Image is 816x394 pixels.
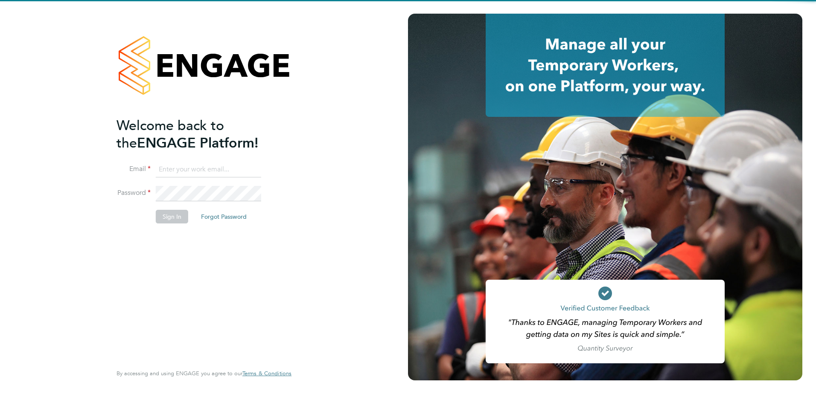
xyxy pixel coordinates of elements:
[117,165,151,174] label: Email
[117,117,283,152] h2: ENGAGE Platform!
[194,210,254,223] button: Forgot Password
[242,370,291,377] span: Terms & Conditions
[156,162,261,177] input: Enter your work email...
[117,370,291,377] span: By accessing and using ENGAGE you agree to our
[117,188,151,197] label: Password
[242,370,291,377] a: Terms & Conditions
[156,210,188,223] button: Sign In
[117,117,224,151] span: Welcome back to the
